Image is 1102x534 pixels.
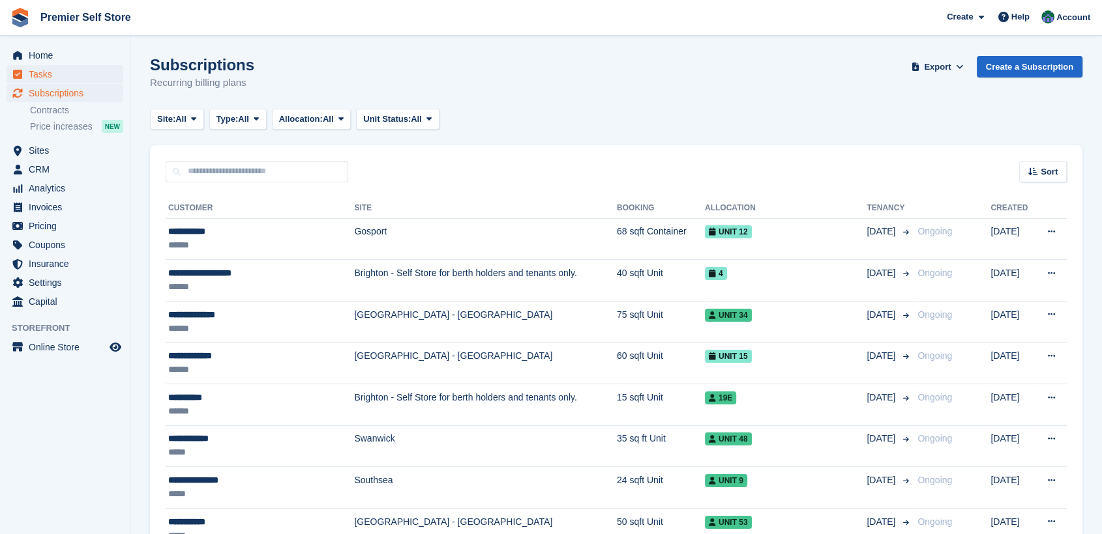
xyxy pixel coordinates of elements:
th: Created [990,198,1034,219]
td: [DATE] [990,301,1034,343]
span: Home [29,46,107,64]
span: Unit 48 [705,432,752,445]
th: Site [354,198,617,219]
span: All [175,113,186,126]
div: NEW [102,120,123,133]
span: Unit 9 [705,474,747,487]
a: menu [7,65,123,83]
span: Unit 53 [705,516,752,529]
td: Southsea [354,467,617,509]
button: Unit Status: All [356,109,439,130]
span: Site: [157,113,175,126]
span: Sites [29,141,107,160]
a: Contracts [30,104,123,117]
td: Gosport [354,218,617,260]
a: menu [7,338,123,356]
span: All [411,113,422,126]
td: [DATE] [990,384,1034,426]
button: Site: All [150,109,204,130]
span: Account [1056,11,1090,24]
span: 4 [705,267,727,280]
td: [DATE] [990,425,1034,467]
a: menu [7,198,123,216]
a: Create a Subscription [977,56,1082,77]
span: Invoices [29,198,107,216]
td: 75 sqft Unit [617,301,705,343]
td: 60 sqft Unit [617,343,705,384]
span: Ongoing [917,392,952,402]
span: [DATE] [867,473,898,487]
th: Tenancy [867,198,912,219]
span: CRM [29,160,107,178]
td: [GEOGRAPHIC_DATA] - [GEOGRAPHIC_DATA] [354,343,617,384]
a: menu [7,292,123,311]
span: Storefront [12,322,130,335]
span: Tasks [29,65,107,83]
a: Price increases NEW [30,119,123,133]
a: menu [7,217,123,235]
button: Allocation: All [272,109,351,130]
span: Unit 34 [705,309,752,322]
span: [DATE] [867,391,898,404]
span: 19E [705,391,736,404]
span: All [238,113,249,126]
td: 35 sq ft Unit [617,425,705,467]
td: 15 sqft Unit [617,384,705,426]
a: menu [7,255,123,273]
img: stora-icon-8386f47178a22dfd0bd8f6a31ec36ba5ce8667c1dd55bd0f319d3a0aa187defe.svg [10,8,30,27]
td: [GEOGRAPHIC_DATA] - [GEOGRAPHIC_DATA] [354,301,617,343]
span: Help [1011,10,1030,23]
span: Ongoing [917,350,952,361]
td: 40 sqft Unit [617,260,705,302]
span: Unit 15 [705,350,752,363]
span: Ongoing [917,475,952,485]
span: Type: [216,113,239,126]
th: Customer [166,198,354,219]
td: [DATE] [990,218,1034,260]
th: Booking [617,198,705,219]
span: Insurance [29,255,107,273]
h1: Subscriptions [150,56,254,74]
img: Jo Granger [1041,10,1054,23]
span: Create [947,10,973,23]
a: Premier Self Store [35,7,136,28]
span: Subscriptions [29,84,107,102]
button: Type: All [209,109,267,130]
span: [DATE] [867,225,898,238]
td: [DATE] [990,467,1034,509]
span: Capital [29,292,107,311]
span: Analytics [29,179,107,197]
a: menu [7,160,123,178]
a: menu [7,84,123,102]
span: Unit Status: [363,113,411,126]
span: Unit 12 [705,225,752,238]
span: Coupons [29,236,107,254]
span: Ongoing [917,268,952,278]
span: Allocation: [279,113,323,126]
span: [DATE] [867,308,898,322]
span: All [323,113,334,126]
a: Preview store [108,339,123,355]
span: Pricing [29,217,107,235]
span: Ongoing [917,226,952,236]
span: Settings [29,274,107,292]
td: [DATE] [990,343,1034,384]
a: menu [7,236,123,254]
td: Brighton - Self Store for berth holders and tenants only. [354,384,617,426]
th: Allocation [705,198,867,219]
button: Export [909,56,966,77]
span: Ongoing [917,309,952,320]
a: menu [7,46,123,64]
td: Swanwick [354,425,617,467]
td: 68 sqft Container [617,218,705,260]
span: [DATE] [867,266,898,280]
span: Sort [1041,165,1058,178]
a: menu [7,274,123,292]
p: Recurring billing plans [150,76,254,91]
span: Ongoing [917,433,952,443]
td: 24 sqft Unit [617,467,705,509]
span: Online Store [29,338,107,356]
a: menu [7,141,123,160]
span: [DATE] [867,432,898,445]
span: Price increases [30,120,93,133]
